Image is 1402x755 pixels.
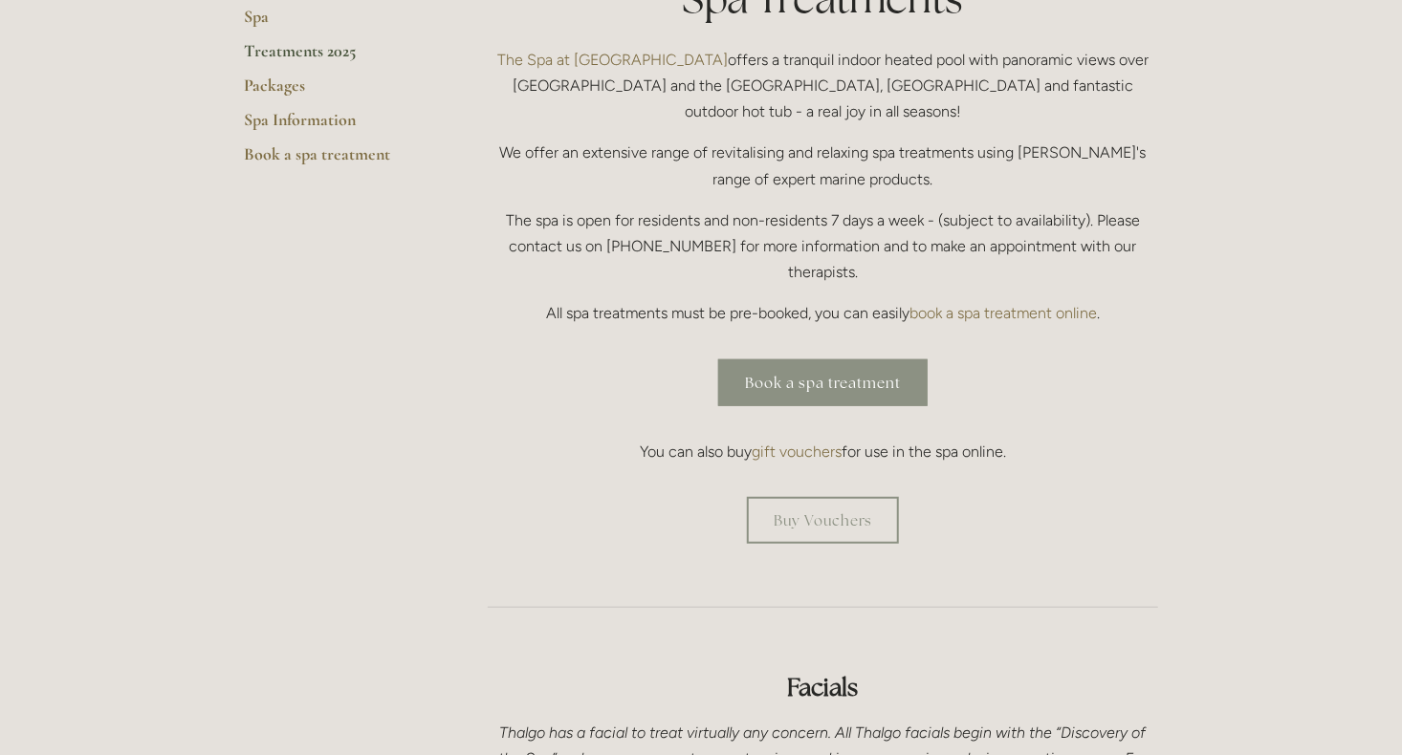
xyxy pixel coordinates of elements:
[488,140,1158,191] p: We offer an extensive range of revitalising and relaxing spa treatments using [PERSON_NAME]'s ran...
[718,359,928,406] a: Book a spa treatment
[488,300,1158,326] p: All spa treatments must be pre-booked, you can easily .
[244,40,427,75] a: Treatments 2025
[244,143,427,178] a: Book a spa treatment
[244,75,427,109] a: Packages
[488,439,1158,464] p: You can also buy for use in the spa online.
[488,47,1158,125] p: offers a tranquil indoor heated pool with panoramic views over [GEOGRAPHIC_DATA] and the [GEOGRAP...
[244,6,427,40] a: Spa
[488,207,1158,286] p: The spa is open for residents and non-residents 7 days a week - (subject to availability). Please...
[747,497,899,544] a: Buy Vouchers
[909,304,1097,322] a: book a spa treatment online
[244,109,427,143] a: Spa Information
[788,672,859,702] strong: Facials
[752,442,842,461] a: gift vouchers
[497,51,728,69] a: The Spa at [GEOGRAPHIC_DATA]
